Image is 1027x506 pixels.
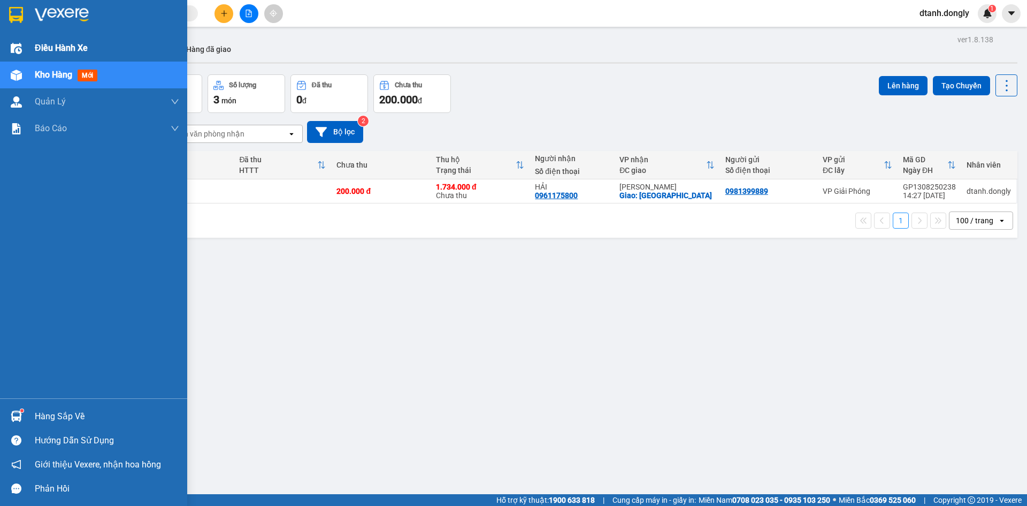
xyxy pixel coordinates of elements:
[11,43,22,54] img: warehouse-icon
[933,76,990,95] button: Tạo Chuyến
[911,6,978,20] span: dtanh.dongly
[171,129,244,139] div: Chọn văn phòng nhận
[178,36,240,62] button: Hàng đã giao
[699,494,830,506] span: Miền Nam
[833,498,836,502] span: ⚪️
[619,183,715,191] div: [PERSON_NAME]
[37,9,110,43] strong: CHUYỂN PHÁT NHANH ĐÔNG LÝ
[535,183,609,191] div: HẢI
[879,76,928,95] button: Lên hàng
[358,116,369,126] sup: 2
[614,151,720,179] th: Toggle SortBy
[535,191,578,200] div: 0961175800
[496,494,595,506] span: Hỗ trợ kỹ thuật:
[35,70,72,80] span: Kho hàng
[221,96,236,105] span: món
[619,191,715,200] div: Giao: YÊN THỌ
[732,496,830,504] strong: 0708 023 035 - 0935 103 250
[823,166,884,175] div: ĐC lấy
[296,93,302,106] span: 0
[957,34,993,46] div: ver 1.8.138
[11,484,21,494] span: message
[903,183,956,191] div: GP1308250238
[264,4,283,23] button: aim
[35,95,66,108] span: Quản Lý
[549,496,595,504] strong: 1900 633 818
[36,46,111,69] span: SĐT XE 0947 762 437
[270,10,277,17] span: aim
[535,167,609,176] div: Số điện thoại
[287,130,296,138] svg: open
[967,161,1011,169] div: Nhân viên
[214,4,233,23] button: plus
[11,123,22,134] img: solution-icon
[336,187,425,195] div: 200.000 đ
[1007,9,1016,18] span: caret-down
[725,187,768,195] div: 0981399889
[379,93,418,106] span: 200.000
[903,191,956,200] div: 14:27 [DATE]
[11,459,21,470] span: notification
[20,409,24,412] sup: 1
[220,10,228,17] span: plus
[312,81,332,89] div: Đã thu
[619,166,706,175] div: ĐC giao
[436,183,524,200] div: Chưa thu
[240,4,258,23] button: file-add
[395,81,422,89] div: Chưa thu
[171,97,179,106] span: down
[35,433,179,449] div: Hướng dẫn sử dụng
[612,494,696,506] span: Cung cấp máy in - giấy in:
[35,409,179,425] div: Hàng sắp về
[11,435,21,445] span: question-circle
[839,494,916,506] span: Miền Bắc
[35,41,88,55] span: Điều hành xe
[924,494,925,506] span: |
[35,481,179,497] div: Phản hồi
[870,496,916,504] strong: 0369 525 060
[290,74,368,113] button: Đã thu0đ
[436,166,516,175] div: Trạng thái
[171,124,179,133] span: down
[373,74,451,113] button: Chưa thu200.000đ
[823,187,892,195] div: VP Giải Phóng
[1002,4,1021,23] button: caret-down
[898,151,961,179] th: Toggle SortBy
[213,93,219,106] span: 3
[893,213,909,229] button: 1
[967,187,1011,195] div: dtanh.dongly
[823,155,884,164] div: VP gửi
[208,74,285,113] button: Số lượng3món
[436,155,516,164] div: Thu hộ
[11,70,22,81] img: warehouse-icon
[725,155,812,164] div: Người gửi
[431,151,530,179] th: Toggle SortBy
[35,458,161,471] span: Giới thiệu Vexere, nhận hoa hồng
[11,96,22,108] img: warehouse-icon
[35,122,67,135] span: Báo cáo
[245,10,252,17] span: file-add
[117,55,180,66] span: GP1308250238
[988,5,996,12] sup: 1
[234,151,331,179] th: Toggle SortBy
[6,37,30,74] img: logo
[983,9,992,18] img: icon-new-feature
[229,81,256,89] div: Số lượng
[9,7,23,23] img: logo-vxr
[302,96,306,105] span: đ
[307,121,363,143] button: Bộ lọc
[903,166,947,175] div: Ngày ĐH
[418,96,422,105] span: đ
[903,155,947,164] div: Mã GD
[603,494,604,506] span: |
[817,151,898,179] th: Toggle SortBy
[11,411,22,422] img: warehouse-icon
[956,215,993,226] div: 100 / trang
[619,155,706,164] div: VP nhận
[239,166,317,175] div: HTTT
[44,71,103,94] strong: PHIẾU BIÊN NHẬN
[436,183,524,191] div: 1.734.000 đ
[336,161,425,169] div: Chưa thu
[725,166,812,175] div: Số điện thoại
[78,70,97,81] span: mới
